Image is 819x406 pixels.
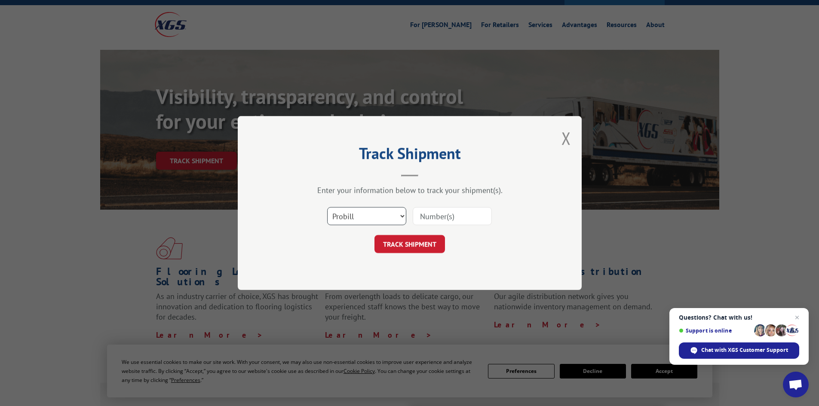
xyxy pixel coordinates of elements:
[679,342,799,359] div: Chat with XGS Customer Support
[783,372,809,397] div: Open chat
[413,207,492,225] input: Number(s)
[679,327,751,334] span: Support is online
[561,127,571,150] button: Close modal
[701,346,788,354] span: Chat with XGS Customer Support
[281,147,539,164] h2: Track Shipment
[281,185,539,195] div: Enter your information below to track your shipment(s).
[792,312,802,323] span: Close chat
[679,314,799,321] span: Questions? Chat with us!
[374,235,445,253] button: TRACK SHIPMENT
